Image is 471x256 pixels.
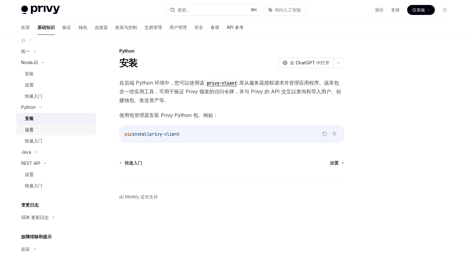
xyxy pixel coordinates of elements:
[21,234,52,239] font: 故障排除和提示
[78,25,87,30] font: 钱包
[25,127,34,132] font: 设置
[290,60,330,65] font: 在 ChatGPT 中打开
[204,80,239,86] code: privy-client
[21,105,36,110] font: Python
[25,172,34,177] font: 设置
[194,20,203,35] a: 安全
[119,57,138,68] font: 安装
[169,25,187,30] font: 用户管理
[251,7,255,12] font: ⌘
[391,7,400,12] font: 支持
[16,180,96,191] a: 快速入门
[211,25,219,30] font: 食谱
[78,20,87,35] a: 钱包
[264,4,305,16] button: 询问人工智能
[21,202,39,207] font: 变更日志
[21,161,40,166] font: REST API
[391,7,400,13] a: 支持
[125,160,142,165] font: 快速入门
[331,130,339,138] button: 询问人工智能
[16,135,96,147] a: 快速入门
[25,183,42,188] font: 快速入门
[16,169,96,180] a: 设置
[119,48,135,54] font: Python
[120,160,142,166] a: 快速入门
[25,138,42,143] font: 快速入门
[412,7,425,12] font: 仪表板
[150,131,179,137] span: privy-client
[330,160,343,166] a: 设置
[16,68,96,79] a: 安装
[37,25,55,30] font: 基础知识
[21,6,60,14] img: 灯光标志
[37,20,55,35] a: 基础知识
[115,20,137,35] a: 政策与控制
[440,5,450,15] button: 切换暗模式
[95,20,108,35] a: 连接器
[178,7,189,12] font: 搜索...
[95,25,108,30] font: 连接器
[21,215,49,220] font: SDK 更新日志
[194,25,203,30] font: 安全
[115,25,137,30] font: 政策与控制
[16,124,96,135] a: 设置
[62,20,71,35] a: 验证
[227,20,244,35] a: API 参考
[227,25,244,30] font: API 参考
[21,25,30,30] font: 欢迎
[211,20,219,35] a: 食谱
[21,49,30,54] font: 统一
[375,7,383,13] a: 演示
[25,71,34,76] font: 安装
[125,131,132,137] span: pip
[166,4,261,16] button: 搜索...⌘K
[21,20,30,35] a: 欢迎
[25,82,34,87] font: 设置
[16,79,96,91] a: 设置
[278,58,333,68] button: 在 ChatGPT 中打开
[375,7,383,12] font: 演示
[62,25,71,30] font: 验证
[132,131,150,137] span: install
[169,20,187,35] a: 用户管理
[119,80,341,103] font: 库从服务器授权请求并管理应用程序。该库包含一些实用工具，可用于验证 Privy 颁发的访问令牌，并与 Privy 的 API 交互以查询和导入用户、创建钱包、发送资产等。
[330,160,339,165] font: 设置
[204,80,239,86] a: privy-client
[21,149,31,155] font: Java
[255,7,257,12] font: K
[407,5,435,15] a: 仪表板
[25,116,34,121] font: 安装
[321,130,329,138] button: 复制代码块中的内容
[25,93,42,99] font: 快速入门
[21,60,38,65] font: NodeJS
[119,112,218,118] font: 使用包管理器安装 Privy Python 包。例如：
[145,20,162,35] a: 交易管理
[275,7,301,12] font: 询问人工智能
[119,80,204,86] font: 在后端 Python 环境中，您可以使用该
[16,91,96,102] a: 快速入门
[145,25,162,30] font: 交易管理
[16,113,96,124] a: 安装
[119,194,158,200] a: 由 Mintlify 提供支持
[21,246,30,252] font: 反应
